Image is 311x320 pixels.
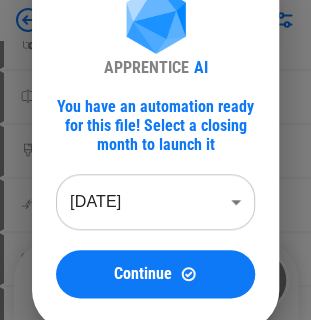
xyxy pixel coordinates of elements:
[56,174,255,230] div: [DATE]
[56,97,255,154] div: You have an automation ready for this file! Select a closing month to launch it
[56,250,255,298] button: ContinueContinue
[194,58,208,77] div: AI
[114,266,172,282] span: Continue
[104,58,189,77] div: APPRENTICE
[180,265,197,282] img: Continue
